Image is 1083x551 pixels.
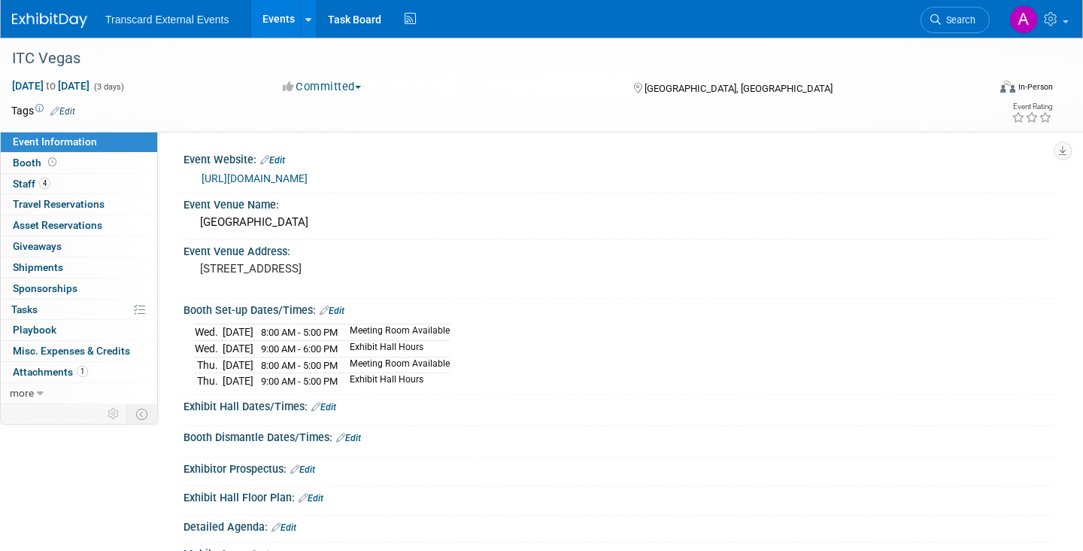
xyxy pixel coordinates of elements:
a: Giveaways [1,236,157,257]
a: more [1,383,157,403]
span: 9:00 AM - 5:00 PM [261,376,338,387]
td: Tags [11,103,75,118]
span: more [10,387,34,399]
span: Misc. Expenses & Credits [13,345,130,357]
span: 4 [39,178,50,189]
a: Travel Reservations [1,194,157,215]
td: Meeting Room Available [341,324,450,341]
td: Exhibit Hall Hours [341,373,450,389]
td: [DATE] [223,357,253,373]
a: Search [921,7,990,33]
td: Toggle Event Tabs [127,404,158,424]
div: Booth Dismantle Dates/Times: [184,426,1053,446]
span: Travel Reservations [13,198,105,210]
a: Booth [1,153,157,173]
a: Shipments [1,257,157,278]
pre: [STREET_ADDRESS] [200,262,529,275]
span: to [44,80,58,92]
span: [DATE] [DATE] [11,79,90,93]
a: Attachments1 [1,362,157,382]
div: Exhibit Hall Floor Plan: [184,486,1053,506]
td: [DATE] [223,373,253,389]
span: Search [941,14,975,26]
div: Exhibit Hall Dates/Times: [184,395,1053,415]
div: Event Venue Name: [184,193,1053,212]
span: Asset Reservations [13,219,102,231]
span: Booth [13,157,59,169]
span: 8:00 AM - 5:00 PM [261,327,338,338]
button: Committed [278,79,367,95]
div: Event Format [898,78,1053,101]
div: Event Website: [184,148,1053,168]
a: [URL][DOMAIN_NAME] [202,172,308,184]
span: Giveaways [13,240,62,252]
img: Ana Brahuta [1009,5,1038,34]
td: Thu. [195,373,223,389]
a: Edit [290,464,315,475]
a: Edit [336,433,361,443]
span: Booth not reserved yet [45,157,59,168]
span: Staff [13,178,50,190]
a: Edit [260,155,285,166]
a: Tasks [1,300,157,320]
td: Exhibit Hall Hours [341,341,450,358]
td: Meeting Room Available [341,357,450,373]
div: Booth Set-up Dates/Times: [184,299,1053,318]
span: Playbook [13,324,56,336]
a: Edit [311,402,336,412]
a: Playbook [1,320,157,340]
a: Edit [320,306,344,316]
span: 9:00 AM - 6:00 PM [261,343,338,355]
div: In-Person [1018,81,1053,93]
span: Tasks [11,303,38,315]
a: Event Information [1,132,157,152]
div: [GEOGRAPHIC_DATA] [195,211,1042,234]
span: Attachments [13,366,88,378]
div: Exhibitor Prospectus: [184,458,1053,477]
a: Staff4 [1,174,157,194]
a: Edit [50,106,75,117]
span: 8:00 AM - 5:00 PM [261,360,338,371]
td: Thu. [195,357,223,373]
div: Event Rating [1012,103,1052,111]
span: Event Information [13,135,97,148]
a: Sponsorships [1,279,157,299]
div: ITC Vegas [7,45,964,72]
img: ExhibitDay [12,13,87,28]
a: Edit [272,522,296,533]
td: [DATE] [223,341,253,358]
td: [DATE] [223,324,253,341]
a: Asset Reservations [1,215,157,236]
div: Event Venue Address: [184,240,1053,259]
img: Format-Inperson.png [1000,81,1015,93]
span: Sponsorships [13,282,77,294]
td: Wed. [195,324,223,341]
a: Edit [299,493,323,504]
div: Detailed Agenda: [184,516,1053,535]
a: Misc. Expenses & Credits [1,341,157,361]
td: Personalize Event Tab Strip [101,404,127,424]
span: [GEOGRAPHIC_DATA], [GEOGRAPHIC_DATA] [645,83,833,94]
span: Shipments [13,261,63,273]
span: (3 days) [93,82,124,92]
span: 1 [77,366,88,377]
span: Transcard External Events [105,14,229,26]
td: Wed. [195,341,223,358]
